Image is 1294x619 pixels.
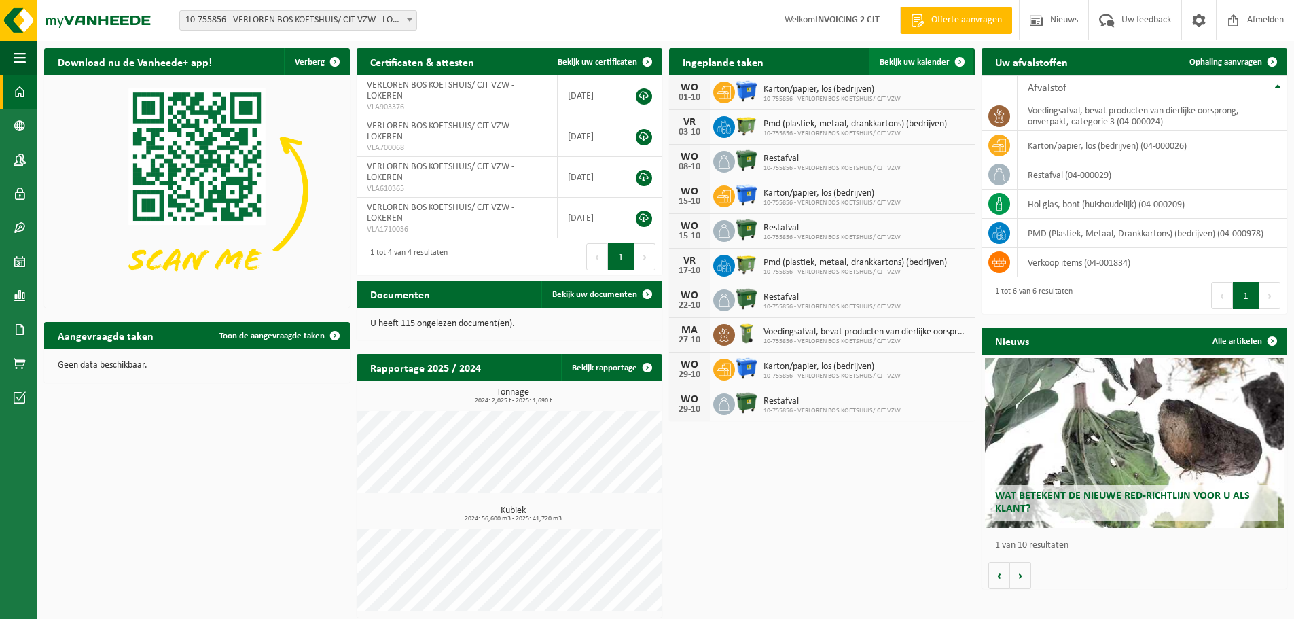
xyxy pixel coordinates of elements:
button: Volgende [1010,562,1031,589]
h2: Documenten [357,281,444,307]
span: VLA610365 [367,183,547,194]
img: WB-1100-HPE-GN-50 [735,114,758,137]
h2: Rapportage 2025 / 2024 [357,354,495,381]
span: VERLOREN BOS KOETSHUIS/ CJT VZW - LOKEREN [367,121,514,142]
div: WO [676,290,703,301]
div: WO [676,221,703,232]
span: VERLOREN BOS KOETSHUIS/ CJT VZW - LOKEREN [367,162,514,183]
h2: Uw afvalstoffen [982,48,1081,75]
a: Toon de aangevraagde taken [209,322,348,349]
span: 10-755856 - VERLOREN BOS KOETSHUIS/ CJT VZW [763,407,901,415]
div: WO [676,359,703,370]
span: Restafval [763,154,901,164]
span: VLA903376 [367,102,547,113]
img: WB-1100-HPE-BE-01 [735,183,758,207]
div: 22-10 [676,301,703,311]
span: 10-755856 - VERLOREN BOS KOETSHUIS/ CJT VZW [763,338,968,346]
span: 10-755856 - VERLOREN BOS KOETSHUIS/ CJT VZW [763,372,901,381]
div: 17-10 [676,266,703,276]
div: WO [676,394,703,405]
img: WB-1100-HPE-GN-50 [735,253,758,276]
span: Ophaling aanvragen [1189,58,1262,67]
span: VERLOREN BOS KOETSHUIS/ CJT VZW - LOKEREN [367,202,514,224]
img: WB-1100-HPE-BE-01 [735,357,758,380]
button: Vorige [988,562,1010,589]
span: Restafval [763,396,901,407]
div: 27-10 [676,336,703,345]
h2: Certificaten & attesten [357,48,488,75]
span: Offerte aanvragen [928,14,1005,27]
span: Bekijk uw certificaten [558,58,637,67]
td: [DATE] [558,75,622,116]
td: PMD (Plastiek, Metaal, Drankkartons) (bedrijven) (04-000978) [1018,219,1287,248]
span: Wat betekent de nieuwe RED-richtlijn voor u als klant? [995,491,1250,514]
strong: INVOICING 2 CJT [815,15,880,25]
div: MA [676,325,703,336]
button: Previous [1211,282,1233,309]
td: hol glas, bont (huishoudelijk) (04-000209) [1018,190,1287,219]
span: Afvalstof [1028,83,1066,94]
span: 10-755856 - VERLOREN BOS KOETSHUIS/ CJT VZW [763,303,901,311]
div: WO [676,82,703,93]
span: Pmd (plastiek, metaal, drankkartons) (bedrijven) [763,119,947,130]
img: WB-0140-HPE-GN-50 [735,322,758,345]
td: [DATE] [558,116,622,157]
div: 1 tot 4 van 4 resultaten [363,242,448,272]
span: 10-755856 - VERLOREN BOS KOETSHUIS/ CJT VZW [763,130,947,138]
div: 15-10 [676,197,703,207]
p: Geen data beschikbaar. [58,361,336,370]
div: 29-10 [676,405,703,414]
div: 15-10 [676,232,703,241]
a: Bekijk uw certificaten [547,48,661,75]
div: 08-10 [676,162,703,172]
h2: Ingeplande taken [669,48,777,75]
h2: Download nu de Vanheede+ app! [44,48,226,75]
span: Restafval [763,292,901,303]
span: Voedingsafval, bevat producten van dierlijke oorsprong, onverpakt, categorie 3 [763,327,968,338]
a: Bekijk uw documenten [541,281,661,308]
span: VERLOREN BOS KOETSHUIS/ CJT VZW - LOKEREN [367,80,514,101]
span: 10-755856 - VERLOREN BOS KOETSHUIS/ CJT VZW [763,199,901,207]
button: 1 [608,243,634,270]
div: 1 tot 6 van 6 resultaten [988,281,1073,311]
td: [DATE] [558,157,622,198]
span: 10-755856 - VERLOREN BOS KOETSHUIS/ CJT VZW [763,164,901,173]
span: Verberg [295,58,325,67]
a: Alle artikelen [1202,328,1286,355]
span: Restafval [763,223,901,234]
div: WO [676,152,703,162]
h2: Aangevraagde taken [44,322,167,349]
span: VLA1710036 [367,224,547,235]
button: Next [634,243,655,270]
button: Previous [586,243,608,270]
div: VR [676,255,703,266]
div: 01-10 [676,93,703,103]
span: Pmd (plastiek, metaal, drankkartons) (bedrijven) [763,258,947,268]
span: Bekijk uw kalender [880,58,950,67]
img: WB-1100-HPE-BE-01 [735,79,758,103]
span: Bekijk uw documenten [552,290,637,299]
a: Ophaling aanvragen [1179,48,1286,75]
span: 10-755856 - VERLOREN BOS KOETSHUIS/ CJT VZW - LOKEREN [179,10,417,31]
span: 10-755856 - VERLOREN BOS KOETSHUIS/ CJT VZW [763,234,901,242]
div: 03-10 [676,128,703,137]
h3: Kubiek [363,506,662,523]
a: Offerte aanvragen [900,7,1012,34]
span: 2024: 56,600 m3 - 2025: 41,720 m3 [363,516,662,523]
td: voedingsafval, bevat producten van dierlijke oorsprong, onverpakt, categorie 3 (04-000024) [1018,101,1287,131]
h2: Nieuws [982,328,1043,354]
h3: Tonnage [363,388,662,404]
a: Bekijk rapportage [561,354,661,381]
p: U heeft 115 ongelezen document(en). [370,319,649,329]
td: verkoop items (04-001834) [1018,248,1287,277]
a: Wat betekent de nieuwe RED-richtlijn voor u als klant? [985,358,1284,528]
a: Bekijk uw kalender [869,48,973,75]
img: WB-1100-HPE-GN-01 [735,391,758,414]
button: Verberg [284,48,348,75]
td: karton/papier, los (bedrijven) (04-000026) [1018,131,1287,160]
img: WB-1100-HPE-GN-01 [735,218,758,241]
img: Download de VHEPlus App [44,75,350,305]
p: 1 van 10 resultaten [995,541,1280,550]
div: 29-10 [676,370,703,380]
span: Karton/papier, los (bedrijven) [763,188,901,199]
